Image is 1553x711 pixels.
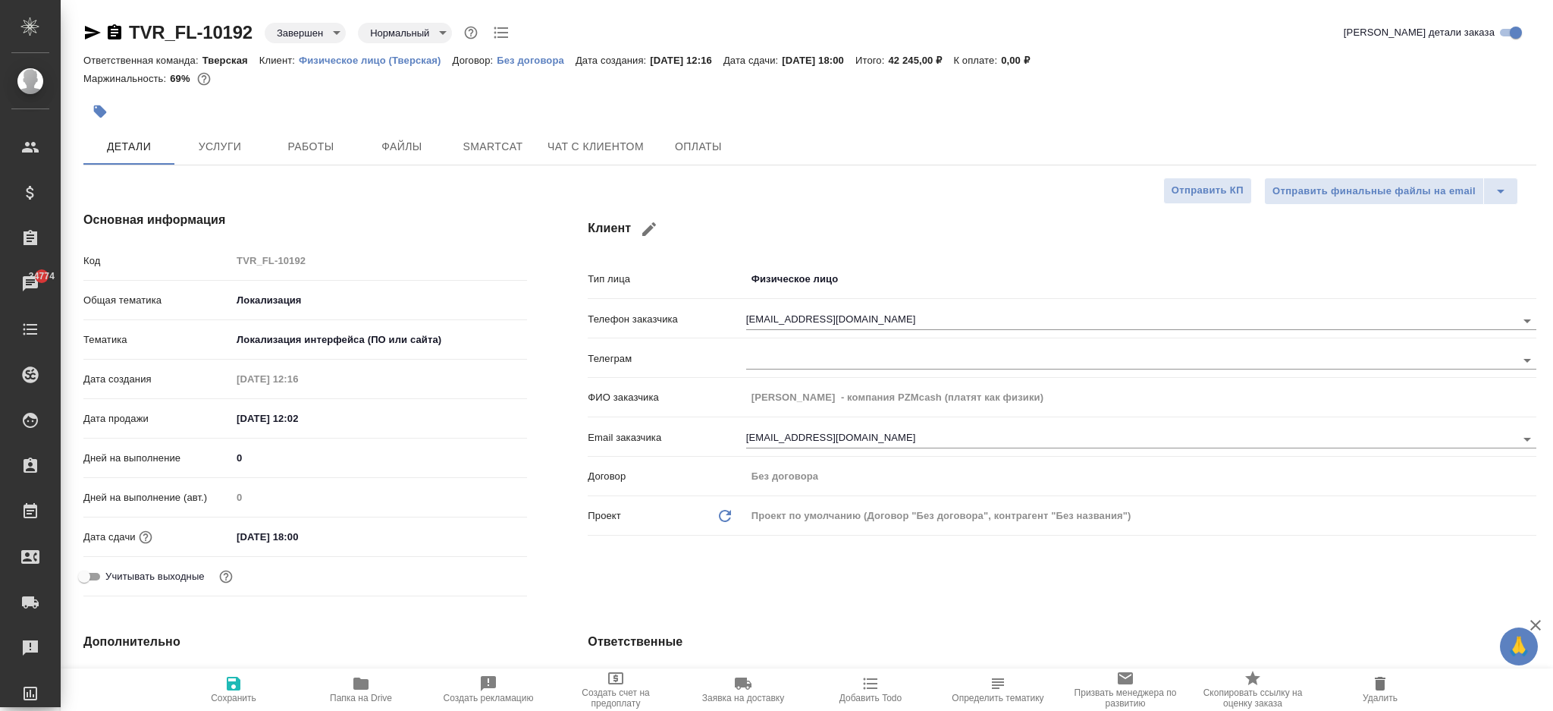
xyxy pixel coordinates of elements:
[561,687,670,709] span: Создать счет на предоплату
[746,266,1536,292] div: Физическое лицо
[552,669,679,711] button: Создать счет на предоплату
[184,137,256,156] span: Услуги
[136,527,155,547] button: Если добавить услуги и заполнить их объемом, то дата рассчитается автоматически
[170,73,193,84] p: 69%
[83,332,231,348] p: Тематика
[231,288,527,313] div: Локализация
[105,569,205,584] span: Учитывать выходные
[1517,350,1538,371] button: Open
[723,55,782,66] p: Дата сдачи:
[588,312,745,327] p: Телефон заказчика
[588,351,745,367] p: Телеграм
[299,53,453,66] a: Физическое лицо (Тверская)
[782,55,855,66] p: [DATE] 18:00
[588,390,745,405] p: ФИО заказчика
[855,55,888,66] p: Итого:
[216,567,236,587] button: Выбери, если сб и вс нужно считать рабочими днями для выполнения заказа.
[952,693,1043,703] span: Определить тематику
[1172,182,1244,200] span: Отправить КП
[444,693,534,703] span: Создать рекламацию
[366,27,434,39] button: Нормальный
[1363,693,1398,703] span: Удалить
[366,137,438,156] span: Файлы
[83,372,231,387] p: Дата создания
[105,24,124,42] button: Скопировать ссылку
[83,211,527,229] h4: Основная информация
[4,265,57,303] a: 34774
[299,55,453,66] p: Физическое лицо (Тверская)
[1071,687,1180,709] span: Призвать менеджера по развитию
[1500,628,1538,665] button: 🙏
[83,530,136,545] p: Дата сдачи
[1344,25,1495,40] span: [PERSON_NAME] детали заказа
[934,669,1062,711] button: Определить тематику
[170,669,297,711] button: Сохранить
[83,95,117,128] button: Добавить тэг
[93,137,165,156] span: Детали
[275,137,347,156] span: Работы
[1517,310,1538,332] button: Open
[231,368,364,390] input: Пустое поле
[20,269,64,284] span: 34774
[231,447,527,469] input: ✎ Введи что-нибудь
[83,293,231,308] p: Общая тематика
[194,69,214,89] button: 13206.44 RUB;
[265,23,346,43] div: Завершен
[588,469,745,484] p: Договор
[231,526,364,548] input: ✎ Введи что-нибудь
[1189,669,1316,711] button: Скопировать ссылку на оценку заказа
[1272,183,1476,200] span: Отправить финальные файлы на email
[83,55,202,66] p: Ответственная команда:
[746,465,1536,487] input: Пустое поле
[231,327,527,353] div: Локализация интерфейса (ПО или сайта)
[1062,669,1189,711] button: Призвать менеджера по развитию
[839,693,902,703] span: Добавить Todo
[231,486,527,508] input: Пустое поле
[490,21,513,44] button: Todo
[83,24,102,42] button: Скопировать ссылку для ЯМессенджера
[83,490,231,505] p: Дней на выполнение (авт.)
[83,73,170,84] p: Маржинальность:
[83,633,527,651] h4: Дополнительно
[1264,178,1484,205] button: Отправить финальные файлы на email
[497,55,576,66] p: Без договора
[231,407,364,429] input: ✎ Введи что-нибудь
[202,55,259,66] p: Тверская
[211,693,256,703] span: Сохранить
[1163,178,1252,204] button: Отправить КП
[1001,55,1041,66] p: 0,00 ₽
[746,386,1536,408] input: Пустое поле
[679,669,807,711] button: Заявка на доставку
[461,23,481,42] button: Доп статусы указывают на важность/срочность заказа
[588,633,1536,651] h4: Ответственные
[751,665,787,702] button: Добавить менеджера
[497,53,576,66] a: Без договора
[547,137,644,156] span: Чат с клиентом
[358,23,452,43] div: Завершен
[807,669,934,711] button: Добавить Todo
[702,693,784,703] span: Заявка на доставку
[576,55,650,66] p: Дата создания:
[259,55,299,66] p: Клиент:
[453,55,497,66] p: Договор:
[129,22,253,42] a: TVR_FL-10192
[1264,178,1518,205] div: split button
[1506,631,1532,662] span: 🙏
[650,55,723,66] p: [DATE] 12:16
[272,27,328,39] button: Завершен
[1316,669,1444,711] button: Удалить
[83,411,231,426] p: Дата продажи
[1517,429,1538,450] button: Open
[1198,687,1307,709] span: Скопировать ссылку на оценку заказа
[746,503,1536,529] div: Проект по умолчанию (Договор "Без договора", контрагент "Без названия")
[231,250,527,272] input: Пустое поле
[888,55,953,66] p: 42 245,00 ₽
[425,669,552,711] button: Создать рекламацию
[83,451,231,466] p: Дней на выполнение
[953,55,1001,66] p: К оплате:
[588,430,745,445] p: Email заказчика
[456,137,529,156] span: Smartcat
[588,272,745,287] p: Тип лица
[662,137,735,156] span: Оплаты
[588,211,1536,247] h4: Клиент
